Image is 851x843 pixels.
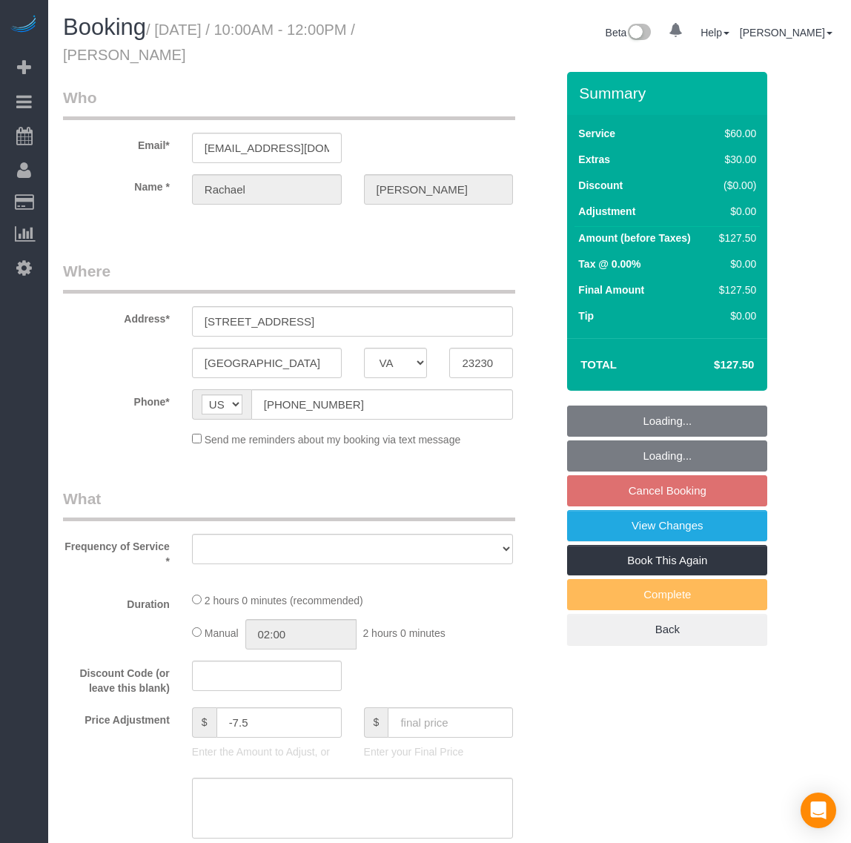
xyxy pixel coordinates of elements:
label: Discount [578,178,623,193]
label: Duration [52,592,181,612]
input: City* [192,348,342,378]
p: Enter your Final Price [364,744,514,759]
input: Zip Code* [449,348,513,378]
span: 2 hours 0 minutes (recommended) [205,595,363,606]
div: $127.50 [713,231,756,245]
label: Price Adjustment [52,707,181,727]
div: $60.00 [713,126,756,141]
label: Discount Code (or leave this blank) [52,661,181,695]
input: Phone* [251,389,514,420]
span: Booking [63,14,146,40]
label: Tax @ 0.00% [578,257,640,271]
label: Service [578,126,615,141]
div: $0.00 [713,204,756,219]
label: Frequency of Service * [52,534,181,569]
div: $0.00 [713,257,756,271]
span: $ [192,707,216,738]
label: Name * [52,174,181,194]
label: Tip [578,308,594,323]
small: / [DATE] / 10:00AM - 12:00PM / [PERSON_NAME] [63,22,355,63]
a: [PERSON_NAME] [740,27,832,39]
h4: $127.50 [669,359,754,371]
label: Email* [52,133,181,153]
label: Adjustment [578,204,635,219]
p: Enter the Amount to Adjust, or [192,744,342,759]
h3: Summary [579,85,760,102]
span: Send me reminders about my booking via text message [205,434,461,446]
span: 2 hours 0 minutes [362,627,445,639]
span: $ [364,707,388,738]
a: Back [567,614,767,645]
img: Automaid Logo [9,15,39,36]
legend: Who [63,87,515,120]
label: Phone* [52,389,181,409]
a: View Changes [567,510,767,541]
legend: Where [63,260,515,294]
span: Manual [205,627,239,639]
a: Beta [606,27,652,39]
label: Amount (before Taxes) [578,231,690,245]
a: Book This Again [567,545,767,576]
input: Email* [192,133,342,163]
label: Extras [578,152,610,167]
input: final price [388,707,513,738]
input: Last Name* [364,174,514,205]
div: Open Intercom Messenger [801,793,836,828]
div: $0.00 [713,308,756,323]
div: $30.00 [713,152,756,167]
input: First Name* [192,174,342,205]
a: Help [701,27,729,39]
div: $127.50 [713,282,756,297]
div: ($0.00) [713,178,756,193]
img: New interface [626,24,651,43]
label: Address* [52,306,181,326]
strong: Total [580,358,617,371]
label: Final Amount [578,282,644,297]
legend: What [63,488,515,521]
